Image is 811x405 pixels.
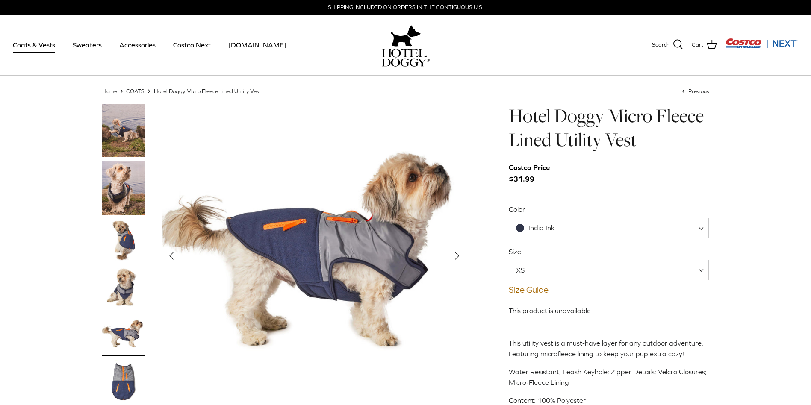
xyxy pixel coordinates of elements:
a: Thumbnail Link [102,104,145,157]
label: Color [509,205,709,214]
a: hoteldoggy.com hoteldoggycom [382,23,430,67]
span: India Ink [528,224,554,232]
a: Costco Next [165,30,218,59]
button: Previous [162,247,181,265]
a: Visit Costco Next [725,44,798,50]
span: India Ink [509,218,709,238]
a: Sweaters [65,30,109,59]
a: COATS [126,88,145,94]
span: Cart [692,41,703,50]
a: Thumbnail Link [102,266,145,309]
a: Home [102,88,117,94]
button: Next [448,247,466,265]
img: Costco Next [725,38,798,49]
div: This product is unavailable [509,305,709,317]
div: Costco Price [509,162,550,173]
p: Water Resistant; Leash Keyhole; Zipper Details; Velcro Closures; Micro-Fleece Lining [509,367,709,388]
a: Cart [692,39,717,50]
a: Thumbnail Link [102,219,145,262]
img: hoteldoggy.com [391,23,421,49]
a: Thumbnail Link [102,161,145,215]
span: India Ink [509,223,572,232]
a: Coats & Vests [5,30,63,59]
h1: Hotel Doggy Micro Fleece Lined Utility Vest [509,104,709,152]
a: [DOMAIN_NAME] [221,30,294,59]
span: $31.99 [509,162,558,185]
img: hoteldoggycom [382,49,430,67]
p: This utility vest is a must-have layer for any outdoor adventure. Featuring microfleece lining to... [509,338,709,360]
span: Previous [688,88,709,94]
span: XS [509,265,542,275]
a: Thumbnail Link [102,313,145,356]
span: Search [652,41,669,50]
nav: Breadcrumbs [102,87,709,95]
span: XS [509,260,709,280]
label: Size [509,247,709,256]
a: Size Guide [509,285,709,295]
a: Thumbnail Link [102,360,145,403]
a: Accessories [112,30,163,59]
a: Hotel Doggy Micro Fleece Lined Utility Vest [154,88,261,94]
a: Previous [680,88,709,94]
a: Search [652,39,683,50]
